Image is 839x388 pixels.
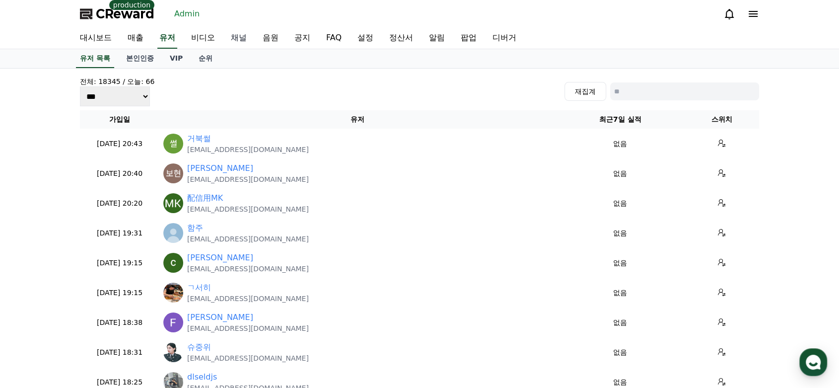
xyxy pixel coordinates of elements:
img: http://k.kakaocdn.net/dn/cWXr5j/btsQDsMOPbi/GmQHCDtLXZJxduMBWzGQh0/img_640x640.jpg [163,283,183,303]
p: [EMAIL_ADDRESS][DOMAIN_NAME] [187,234,309,244]
a: ㄱ서히 [187,282,211,294]
p: [DATE] 19:15 [84,258,155,268]
a: Admin [170,6,204,22]
a: 디버거 [485,28,524,49]
p: [DATE] 20:40 [84,168,155,179]
p: [DATE] 19:31 [84,228,155,238]
a: 공지 [286,28,318,49]
p: 없음 [559,228,681,238]
p: 없음 [559,258,681,268]
p: [EMAIL_ADDRESS][DOMAIN_NAME] [187,264,309,274]
p: 없음 [559,168,681,179]
a: 음원 [255,28,286,49]
a: Messages [66,306,128,330]
p: 없음 [559,347,681,358]
a: 유저 목록 [76,49,114,68]
th: 스위치 [685,110,759,129]
a: 거북썰 [187,133,211,145]
p: 없음 [559,288,681,298]
p: [EMAIL_ADDRESS][DOMAIN_NAME] [187,294,309,304]
a: dlseldjs [187,371,217,383]
p: [DATE] 19:15 [84,288,155,298]
h4: 전체: 18345 / 오늘: 66 [80,77,154,86]
a: [PERSON_NAME] [187,252,253,264]
th: 최근7일 실적 [556,110,685,129]
a: 채널 [223,28,255,49]
p: [DATE] 18:31 [84,347,155,358]
a: 함주 [187,222,203,234]
a: 대시보드 [72,28,120,49]
p: [EMAIL_ADDRESS][DOMAIN_NAME] [187,174,309,184]
p: [EMAIL_ADDRESS][DOMAIN_NAME] [187,204,309,214]
p: [EMAIL_ADDRESS][DOMAIN_NAME] [187,145,309,155]
a: 配信用MK [187,192,223,204]
p: [DATE] 20:43 [84,139,155,149]
a: 본인인증 [118,49,162,68]
p: [EMAIL_ADDRESS][DOMAIN_NAME] [187,353,309,363]
img: https://lh3.googleusercontent.com/a/ACg8ocLxPJXH_dOrRLZ_OZrQK_-zmJDoGD3prpJsWuRr9JMQ02VDKw=s96-c [163,193,183,213]
a: 순위 [191,49,220,68]
p: 없음 [559,198,681,209]
th: 유저 [159,110,556,129]
a: 정산서 [381,28,421,49]
a: 매출 [120,28,151,49]
a: CReward [80,6,154,22]
p: [DATE] 20:20 [84,198,155,209]
a: 설정 [350,28,381,49]
a: [PERSON_NAME] [187,311,253,323]
a: FAQ [318,28,350,49]
a: Home [3,306,66,330]
p: [DATE] 18:25 [84,377,155,388]
span: Messages [82,321,112,329]
a: 슈중위 [187,341,211,353]
a: 팝업 [453,28,485,49]
a: [PERSON_NAME] [187,162,253,174]
img: https://lh3.googleusercontent.com/a/ACg8ocIf7VlSFIFbLowmv7qPxkT1RVvxMduLy5PVQ4xT9zAJNqHEhw=s96-c [163,134,183,154]
img: https://lh3.googleusercontent.com/a/ACg8ocJCVS04bGh8MBH2wkww8S2ol5ZcsNDIVz46-4JndcR6J-xLqQ=s96-c [163,253,183,273]
img: https://lh3.googleusercontent.com/a/ACg8ocLwb36IHJxvjuEu_8afZKR-i1gk6xLgyWMpDwQQ2V1u-erIKg=s96-c [163,163,183,183]
span: CReward [96,6,154,22]
p: 없음 [559,139,681,149]
p: 없음 [559,317,681,328]
p: 없음 [559,377,681,388]
a: VIP [162,49,191,68]
p: [EMAIL_ADDRESS][DOMAIN_NAME] [187,323,309,333]
img: https://lh3.googleusercontent.com/a/ACg8ocLaXK9fBRzNcaIhQAAtoEMLP4MDHULn6lyNgUwQRXVRR5ja1w=s96-c [163,312,183,332]
a: 알림 [421,28,453,49]
span: Settings [147,320,171,328]
p: [DATE] 18:38 [84,317,155,328]
a: 유저 [157,28,177,49]
img: http://img1.kakaocdn.net/thumb/R640x640.q70/?fname=http://t1.kakaocdn.net/account_images/default_... [163,223,183,243]
th: 가입일 [80,110,159,129]
span: Home [25,320,43,328]
img: http://k.kakaocdn.net/dn/bfIcZi/btsQMffg0Of/kvtVFHTNXFLMkEoP2Ilbck/img_640x640.jpg [163,342,183,362]
a: Settings [128,306,191,330]
button: 재집계 [564,82,606,101]
a: 비디오 [183,28,223,49]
